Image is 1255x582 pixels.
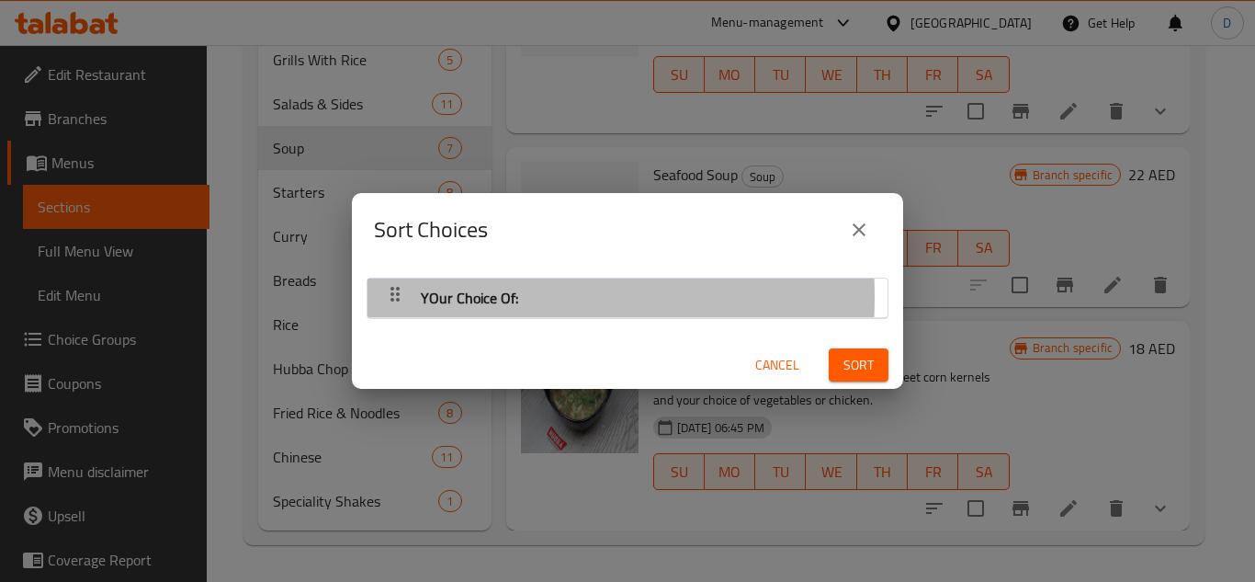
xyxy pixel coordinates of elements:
div: YOur Choice Of: [367,279,888,318]
span: YOur Choice Of: [421,284,518,312]
span: Sort [843,354,874,377]
button: Cancel [748,348,807,382]
button: YOur Choice Of: [379,282,876,314]
span: Cancel [755,354,799,377]
button: Sort [829,348,888,382]
h2: Sort Choices [374,215,488,245]
button: close [837,208,881,252]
